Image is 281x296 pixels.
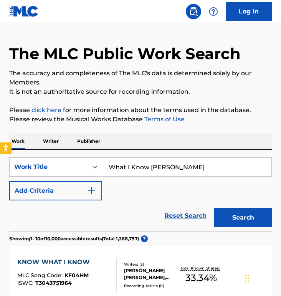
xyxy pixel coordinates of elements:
p: Please for more information about the terms used in the database. [9,106,272,115]
h1: The MLC Public Work Search [9,44,241,63]
p: It is not an authoritative source for recording information. [9,87,272,96]
span: T3043751964 [35,279,72,286]
div: Drag [245,267,250,290]
a: click here [31,106,61,114]
form: Search Form [9,157,272,231]
span: KF04HM [64,272,89,279]
p: Please review the Musical Works Database [9,115,272,124]
span: 33.34 % [185,271,217,285]
img: MLC Logo [9,6,39,17]
p: The accuracy and completeness of The MLC's data is determined solely by our Members. [9,69,272,87]
div: Writers ( 3 ) [124,261,179,267]
button: Search [214,208,272,227]
img: 9d2ae6d4665cec9f34b9.svg [87,186,96,195]
div: Recording Artists ( 0 ) [124,283,179,289]
a: Reset Search [160,207,210,224]
span: ISWC : [17,279,35,286]
a: Public Search [186,4,201,19]
p: Writer [41,133,61,149]
img: search [189,7,198,16]
img: help [209,7,218,16]
div: KNOW WHAT I KNOW [17,258,94,267]
span: ? [141,235,148,242]
a: Log In [226,2,272,21]
p: Work [9,133,27,149]
p: Publisher [75,133,102,149]
iframe: Chat Widget [243,259,281,296]
div: Help [206,4,221,19]
p: Showing 1 - 10 of 10,000 accessible results (Total 1,268,797 ) [9,235,139,242]
p: Total Known Shares: [180,265,221,271]
a: Terms of Use [143,116,185,123]
span: MLC Song Code : [17,272,64,279]
button: Add Criteria [9,181,102,200]
div: [PERSON_NAME] [PERSON_NAME], [PERSON_NAME], [PERSON_NAME] [124,267,179,281]
div: Work Title [14,162,83,172]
